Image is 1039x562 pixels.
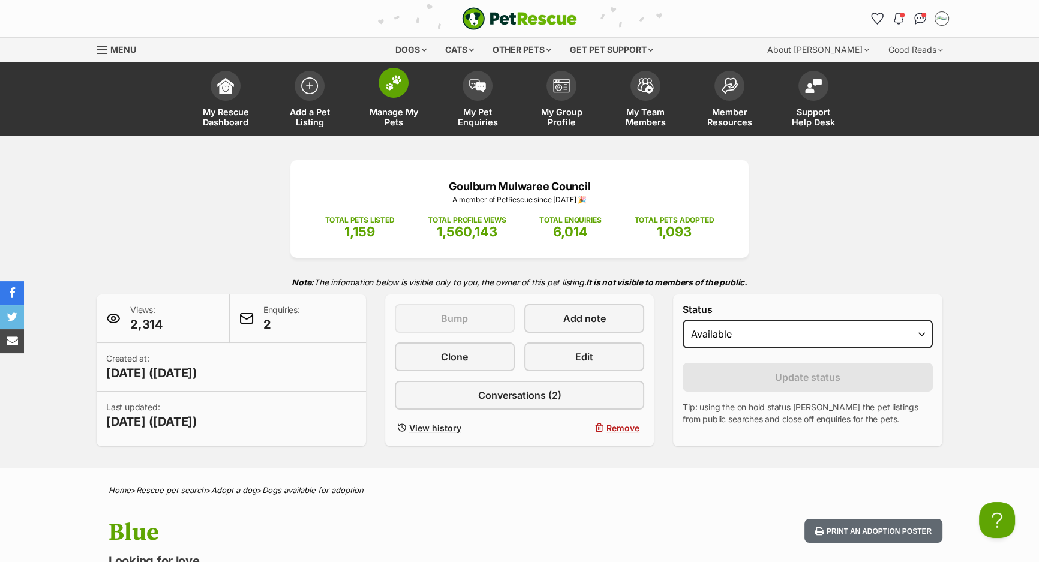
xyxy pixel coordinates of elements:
div: > > > [79,486,960,495]
span: Manage My Pets [367,107,421,127]
img: help-desk-icon-fdf02630f3aa405de69fd3d07c3f3aa587a6932b1a1747fa1d2bba05be0121f9.svg [805,79,822,93]
span: 6,014 [553,224,588,239]
img: Amanda Pain profile pic [936,13,948,25]
strong: It is not visible to members of the public. [586,277,747,287]
p: A member of PetRescue since [DATE] 🎉 [308,194,731,205]
span: My Pet Enquiries [451,107,505,127]
img: member-resources-icon-8e73f808a243e03378d46382f2149f9095a855e16c252ad45f914b54edf8863c.svg [721,77,738,94]
span: Menu [110,44,136,55]
span: 1,093 [657,224,692,239]
a: Favourites [867,9,887,28]
span: 1,159 [344,224,375,239]
a: Add note [524,304,644,333]
a: Add a Pet Listing [268,65,352,136]
span: View history [409,422,461,434]
img: manage-my-pets-icon-02211641906a0b7f246fdf0571729dbe1e7629f14944591b6c1af311fb30b64b.svg [385,75,402,91]
p: Enquiries: [263,304,300,333]
div: Dogs [387,38,435,62]
a: Menu [97,38,145,59]
p: TOTAL PETS ADOPTED [634,215,714,226]
p: TOTAL PROFILE VIEWS [428,215,506,226]
p: Goulburn Mulwaree Council [308,178,731,194]
img: pet-enquiries-icon-7e3ad2cf08bfb03b45e93fb7055b45f3efa6380592205ae92323e6603595dc1f.svg [469,79,486,92]
div: Get pet support [561,38,662,62]
a: Edit [524,342,644,371]
p: The information below is visible only to you, the owner of this pet listing. [97,270,942,294]
a: Clone [395,342,515,371]
span: Add a Pet Listing [283,107,337,127]
h1: Blue [109,519,616,546]
a: Dogs available for adoption [262,485,364,495]
span: 2,314 [130,316,163,333]
a: Conversations (2) [395,381,645,410]
a: Manage My Pets [352,65,436,136]
span: My Group Profile [534,107,588,127]
span: [DATE] ([DATE]) [106,365,197,381]
span: Update status [775,370,840,384]
p: Tip: using the on hold status [PERSON_NAME] the pet listings from public searches and close off e... [683,401,933,425]
div: Other pets [484,38,560,62]
a: PetRescue [462,7,577,30]
span: Edit [575,350,593,364]
p: Last updated: [106,401,197,430]
div: Cats [437,38,482,62]
a: My Team Members [603,65,687,136]
span: Add note [563,311,606,326]
span: Clone [441,350,468,364]
span: Remove [606,422,639,434]
span: Member Resources [702,107,756,127]
button: Update status [683,363,933,392]
a: My Pet Enquiries [436,65,519,136]
img: logo-e224e6f780fb5917bec1dbf3a21bbac754714ae5b6737aabdf751b685950b380.svg [462,7,577,30]
p: Views: [130,304,163,333]
a: Support Help Desk [771,65,855,136]
span: Conversations (2) [478,388,561,402]
button: Remove [524,419,644,437]
ul: Account quick links [867,9,951,28]
span: 1,560,143 [437,224,497,239]
span: Bump [441,311,468,326]
span: Support Help Desk [786,107,840,127]
img: group-profile-icon-3fa3cf56718a62981997c0bc7e787c4b2cf8bcc04b72c1350f741eb67cf2f40e.svg [553,79,570,93]
button: Notifications [889,9,908,28]
label: Status [683,304,933,315]
img: team-members-icon-5396bd8760b3fe7c0b43da4ab00e1e3bb1a5d9ba89233759b79545d2d3fc5d0d.svg [637,78,654,94]
iframe: Help Scout Beacon - Open [979,502,1015,538]
div: About [PERSON_NAME] [759,38,878,62]
img: dashboard-icon-eb2f2d2d3e046f16d808141f083e7271f6b2e854fb5c12c21221c1fb7104beca.svg [217,77,234,94]
button: Bump [395,304,515,333]
a: Conversations [911,9,930,28]
span: My Team Members [618,107,672,127]
a: Member Resources [687,65,771,136]
a: Adopt a dog [211,485,257,495]
span: 2 [263,316,300,333]
span: [DATE] ([DATE]) [106,413,197,430]
p: TOTAL PETS LISTED [325,215,395,226]
p: Created at: [106,353,197,381]
a: Home [109,485,131,495]
p: TOTAL ENQUIRIES [539,215,601,226]
button: Print an adoption poster [804,519,942,543]
button: My account [932,9,951,28]
span: My Rescue Dashboard [199,107,253,127]
a: View history [395,419,515,437]
img: add-pet-listing-icon-0afa8454b4691262ce3f59096e99ab1cd57d4a30225e0717b998d2c9b9846f56.svg [301,77,318,94]
a: My Rescue Dashboard [184,65,268,136]
strong: Note: [292,277,314,287]
a: My Group Profile [519,65,603,136]
div: Good Reads [880,38,951,62]
img: chat-41dd97257d64d25036548639549fe6c8038ab92f7586957e7f3b1b290dea8141.svg [914,13,927,25]
a: Rescue pet search [136,485,206,495]
img: notifications-46538b983faf8c2785f20acdc204bb7945ddae34d4c08c2a6579f10ce5e182be.svg [894,13,903,25]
